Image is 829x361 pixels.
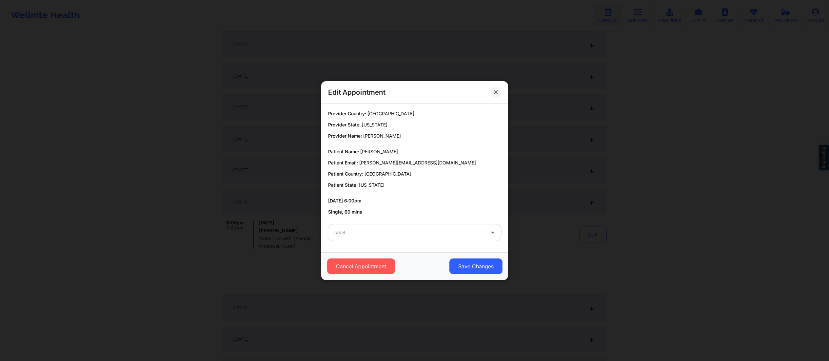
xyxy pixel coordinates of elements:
[449,258,502,274] button: Save Changes
[328,148,501,155] p: Patient Name:
[328,160,501,166] p: Patient Email:
[328,122,501,128] p: Provider State:
[363,133,401,139] span: [PERSON_NAME]
[367,111,414,116] span: [GEOGRAPHIC_DATA]
[327,258,395,274] button: Cancel Appointment
[328,198,501,204] p: [DATE] 6:00pm
[328,209,501,215] p: Single, 60 mins
[365,171,411,177] span: [GEOGRAPHIC_DATA]
[328,171,501,177] p: Patient Country:
[328,133,501,139] p: Provider Name:
[360,149,398,154] span: [PERSON_NAME]
[359,182,385,188] span: [US_STATE]
[362,122,387,127] span: [US_STATE]
[328,182,501,188] p: Patient State:
[328,88,385,97] h2: Edit Appointment
[328,110,501,117] p: Provider Country:
[359,160,476,165] span: [PERSON_NAME][EMAIL_ADDRESS][DOMAIN_NAME]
